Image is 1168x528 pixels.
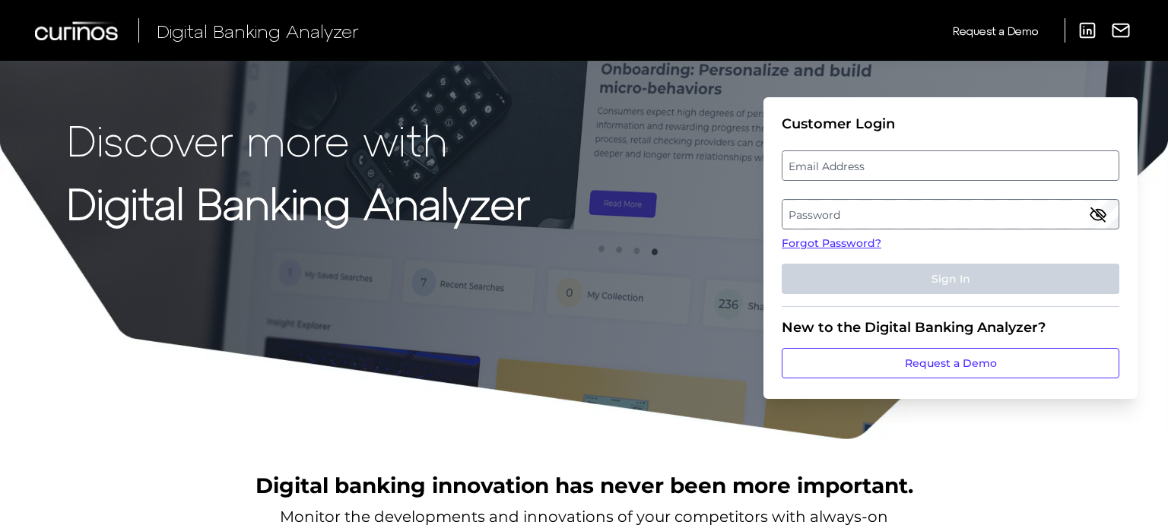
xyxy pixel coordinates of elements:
[953,24,1038,37] span: Request a Demo
[157,20,359,42] span: Digital Banking Analyzer
[782,201,1118,228] label: Password
[67,115,530,163] p: Discover more with
[782,152,1118,179] label: Email Address
[255,471,913,500] h2: Digital banking innovation has never been more important.
[782,348,1119,378] a: Request a Demo
[953,18,1038,43] a: Request a Demo
[782,236,1119,251] a: Forgot Password?
[67,177,530,228] strong: Digital Banking Analyzer
[782,264,1119,294] button: Sign In
[782,319,1119,336] div: New to the Digital Banking Analyzer?
[782,115,1119,132] div: Customer Login
[35,21,120,40] img: Curinos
